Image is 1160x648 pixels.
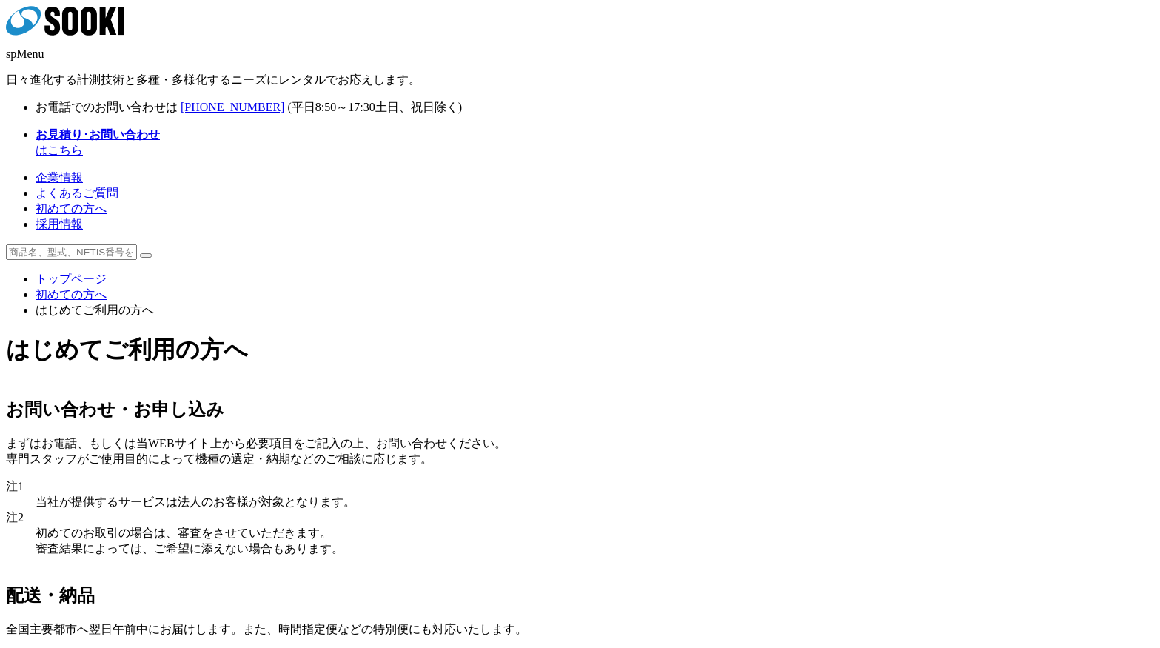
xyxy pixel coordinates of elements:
a: 企業情報 [36,171,83,184]
a: お見積り･お問い合わせはこちら [36,128,160,156]
a: 初めての方へ [36,202,107,215]
a: 初めての方へ [36,288,107,301]
p: 日々進化する計測技術と多種・多様化するニーズにレンタルでお応えします。 [6,73,1154,88]
span: はこちら [36,128,160,156]
span: 8:50 [315,101,336,113]
strong: お見積り･お問い合わせ [36,128,160,141]
dd: 初めてのお取引の場合は、審査をさせていただきます。 審査結果によっては、ご希望に添えない場合もあります。 [36,526,1154,557]
p: 全国主要都市へ翌日午前中にお届けします。また、時間指定便などの特別便にも対応いたします。 [6,622,1154,638]
a: よくあるご質問 [36,187,118,199]
dt: 注2 [6,510,1154,526]
span: (平日 ～ 土日、祝日除く) [287,101,462,113]
span: お電話でのお問い合わせは [36,101,178,113]
input: 商品名、型式、NETIS番号を入力してください [6,244,137,260]
span: 17:30 [348,101,375,113]
a: トップページ [36,273,107,285]
a: 採用情報 [36,218,83,230]
span: spMenu [6,47,44,60]
h2: 配送・納品 [6,584,1154,607]
dt: 注1 [6,479,1154,495]
a: [PHONE_NUMBER] [181,101,284,113]
p: まずはお電話、もしくは当WEBサイト上から必要項目をご記入の上、お問い合わせください。 専門スタッフがご使用目的によって機種の選定・納期などのご相談に応じます。 [6,436,1154,467]
h1: はじめてご利用の方へ [6,334,1154,367]
li: はじめてご利用の方へ [36,303,1154,318]
dd: 当社が提供するサービスは法人のお客様が対象となります。 [36,495,1154,510]
h2: お問い合わせ・お申し込み [6,398,1154,421]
